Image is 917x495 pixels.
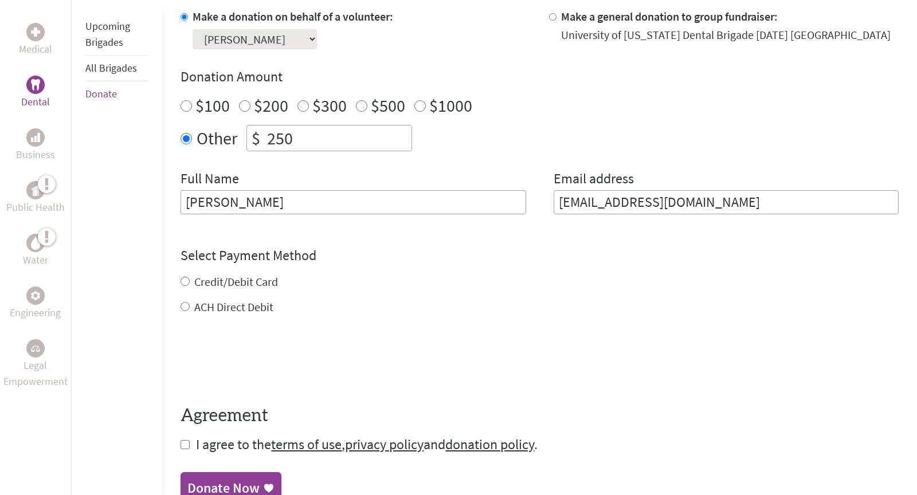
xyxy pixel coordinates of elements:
[31,184,40,196] img: Public Health
[181,338,355,383] iframe: reCAPTCHA
[26,23,45,41] div: Medical
[31,133,40,142] img: Business
[19,41,52,57] p: Medical
[31,236,40,249] img: Water
[31,345,40,352] img: Legal Empowerment
[195,95,230,116] label: $100
[26,76,45,94] div: Dental
[271,435,342,453] a: terms of use
[2,339,69,390] a: Legal EmpowermentLegal Empowerment
[85,61,137,74] a: All Brigades
[85,19,130,49] a: Upcoming Brigades
[181,406,899,426] h4: Agreement
[31,27,40,37] img: Medical
[265,125,412,151] input: Enter Amount
[247,125,265,151] div: $
[85,81,149,107] li: Donate
[6,199,65,215] p: Public Health
[85,87,117,100] a: Donate
[85,56,149,81] li: All Brigades
[181,190,526,214] input: Enter Full Name
[85,14,149,56] li: Upcoming Brigades
[197,125,237,151] label: Other
[312,95,347,116] label: $300
[16,128,55,163] a: BusinessBusiness
[19,23,52,57] a: MedicalMedical
[23,252,48,268] p: Water
[194,300,273,314] label: ACH Direct Debit
[31,79,40,90] img: Dental
[6,181,65,215] a: Public HealthPublic Health
[554,190,899,214] input: Your Email
[194,274,278,289] label: Credit/Debit Card
[196,435,538,453] span: I agree to the , and .
[10,305,61,321] p: Engineering
[16,147,55,163] p: Business
[561,27,891,43] div: University of [US_STATE] Dental Brigade [DATE] [GEOGRAPHIC_DATA]
[10,286,61,321] a: EngineeringEngineering
[26,128,45,147] div: Business
[181,68,899,86] h4: Donation Amount
[21,94,50,110] p: Dental
[429,95,472,116] label: $1000
[445,435,534,453] a: donation policy
[371,95,405,116] label: $500
[554,170,634,190] label: Email address
[26,234,45,252] div: Water
[26,339,45,357] div: Legal Empowerment
[2,357,69,390] p: Legal Empowerment
[254,95,288,116] label: $200
[21,76,50,110] a: DentalDental
[31,291,40,300] img: Engineering
[26,181,45,199] div: Public Health
[23,234,48,268] a: WaterWater
[345,435,424,453] a: privacy policy
[193,9,393,23] label: Make a donation on behalf of a volunteer:
[561,9,778,23] label: Make a general donation to group fundraiser:
[26,286,45,305] div: Engineering
[181,170,239,190] label: Full Name
[181,246,899,265] h4: Select Payment Method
